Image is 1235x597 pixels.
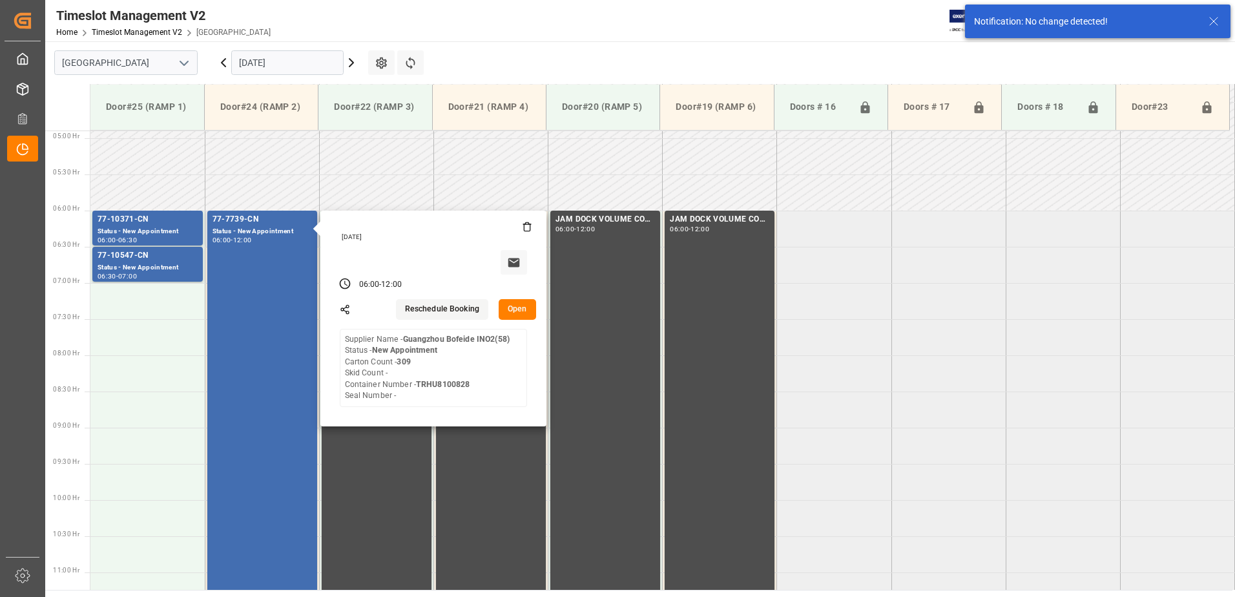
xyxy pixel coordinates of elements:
span: 07:00 Hr [53,277,79,284]
div: 12:00 [381,279,402,291]
div: - [689,226,690,232]
input: Type to search/select [54,50,198,75]
div: 07:00 [118,273,137,279]
span: 07:30 Hr [53,313,79,320]
img: Exertis%20JAM%20-%20Email%20Logo.jpg_1722504956.jpg [950,10,994,32]
span: 10:30 Hr [53,530,79,538]
div: 06:00 [555,226,574,232]
button: open menu [174,53,193,73]
div: Status - New Appointment [98,226,198,237]
span: 10:00 Hr [53,494,79,501]
div: Door#25 (RAMP 1) [101,95,194,119]
b: TRHU8100828 [416,380,470,389]
div: - [379,279,381,291]
span: 05:00 Hr [53,132,79,140]
div: Status - New Appointment [213,226,312,237]
div: Door#20 (RAMP 5) [557,95,649,119]
div: 12:00 [690,226,709,232]
div: - [116,273,118,279]
span: 08:00 Hr [53,350,79,357]
b: Guangzhou Bofeide INO2(58) [403,335,510,344]
div: Door#21 (RAMP 4) [443,95,535,119]
a: Timeslot Management V2 [92,28,182,37]
span: 06:30 Hr [53,241,79,248]
div: 77-7739-CN [213,213,312,226]
div: Doors # 18 [1012,95,1081,120]
div: - [116,237,118,243]
div: 12:00 [233,237,252,243]
span: 05:30 Hr [53,169,79,176]
div: JAM DOCK VOLUME CONTROL [670,213,769,226]
div: 06:00 [670,226,689,232]
input: DD.MM.YYYY [231,50,344,75]
b: 309 [397,357,410,366]
b: New Appointment [372,346,438,355]
div: Door#24 (RAMP 2) [215,95,307,119]
div: 06:00 [359,279,380,291]
div: - [574,226,576,232]
span: 08:30 Hr [53,386,79,393]
button: Reschedule Booking [396,299,488,320]
div: Supplier Name - Status - Carton Count - Skid Count - Container Number - Seal Number - [345,334,510,402]
span: 11:00 Hr [53,567,79,574]
a: Home [56,28,78,37]
div: Door#19 (RAMP 6) [670,95,763,119]
div: Door#23 [1126,95,1195,120]
div: 77-10547-CN [98,249,198,262]
div: 06:00 [213,237,231,243]
div: Door#22 (RAMP 3) [329,95,421,119]
button: Open [499,299,536,320]
div: JAM DOCK VOLUME CONTROL [555,213,655,226]
div: 06:30 [98,273,116,279]
div: 06:30 [118,237,137,243]
div: 12:00 [576,226,595,232]
span: 09:30 Hr [53,458,79,465]
div: Timeslot Management V2 [56,6,271,25]
div: 06:00 [98,237,116,243]
div: Status - New Appointment [98,262,198,273]
span: 09:00 Hr [53,422,79,429]
div: 77-10371-CN [98,213,198,226]
div: Doors # 17 [898,95,967,120]
div: - [231,237,233,243]
span: 06:00 Hr [53,205,79,212]
div: Doors # 16 [785,95,853,120]
div: [DATE] [337,233,532,242]
div: Notification: No change detected! [974,15,1196,28]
